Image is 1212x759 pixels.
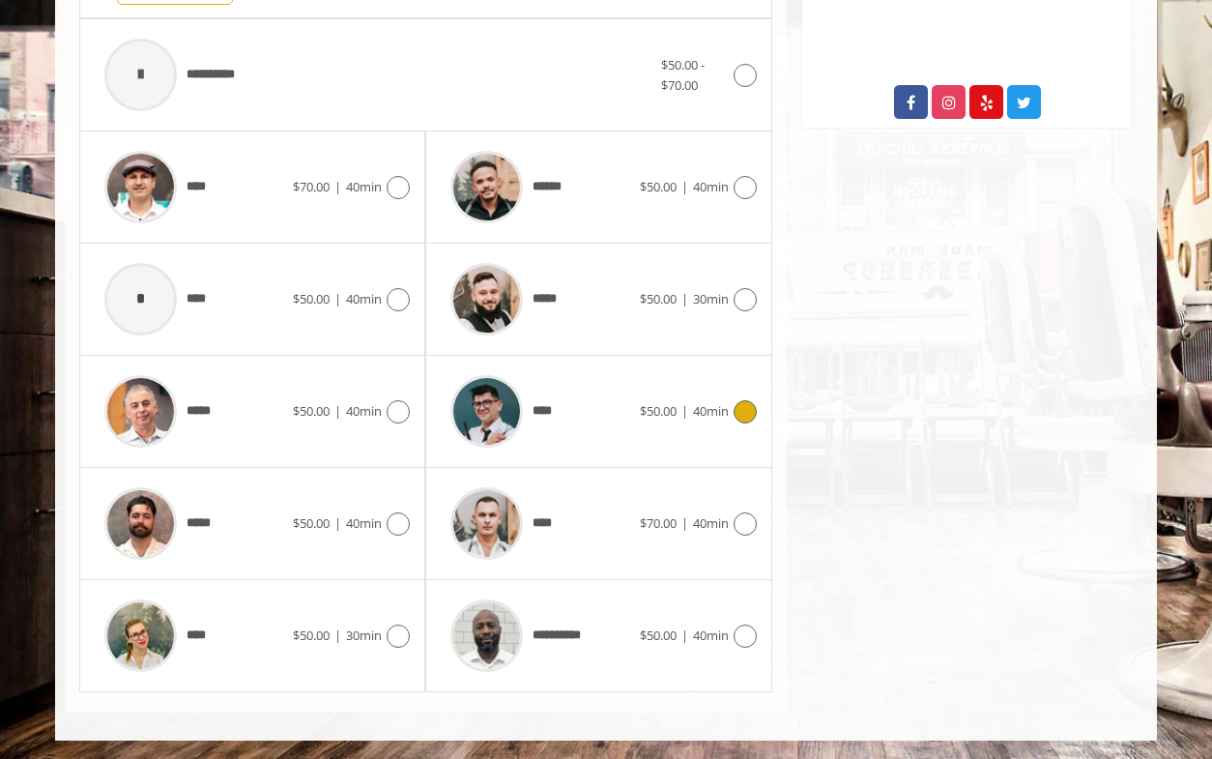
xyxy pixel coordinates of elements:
[293,290,330,307] span: $50.00
[346,290,382,307] span: 40min
[681,514,688,532] span: |
[346,402,382,420] span: 40min
[640,290,677,307] span: $50.00
[681,402,688,420] span: |
[334,514,341,532] span: |
[693,178,729,195] span: 40min
[640,627,677,644] span: $50.00
[334,402,341,420] span: |
[640,514,677,532] span: $70.00
[681,627,688,644] span: |
[334,178,341,195] span: |
[640,178,677,195] span: $50.00
[693,402,729,420] span: 40min
[346,627,382,644] span: 30min
[293,627,330,644] span: $50.00
[293,178,330,195] span: $70.00
[693,514,729,532] span: 40min
[293,402,330,420] span: $50.00
[640,402,677,420] span: $50.00
[681,178,688,195] span: |
[334,627,341,644] span: |
[661,56,705,94] span: $50.00 - $70.00
[346,178,382,195] span: 40min
[681,290,688,307] span: |
[334,290,341,307] span: |
[346,514,382,532] span: 40min
[693,627,729,644] span: 40min
[693,290,729,307] span: 30min
[293,514,330,532] span: $50.00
